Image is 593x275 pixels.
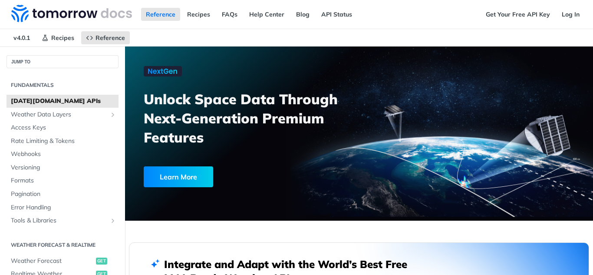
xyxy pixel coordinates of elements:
span: Error Handling [11,203,116,212]
span: Rate Limiting & Tokens [11,137,116,146]
a: [DATE][DOMAIN_NAME] APIs [7,95,119,108]
span: Tools & Libraries [11,216,107,225]
span: Webhooks [11,150,116,159]
a: API Status [316,8,357,21]
a: Error Handling [7,201,119,214]
a: Rate Limiting & Tokens [7,135,119,148]
a: Versioning [7,161,119,174]
a: Webhooks [7,148,119,161]
span: Access Keys [11,123,116,132]
img: Tomorrow.io Weather API Docs [11,5,132,22]
span: Reference [96,34,125,42]
a: Recipes [37,31,79,44]
button: Show subpages for Tools & Libraries [109,217,116,224]
a: Formats [7,174,119,187]
a: Blog [291,8,314,21]
a: Reference [141,8,180,21]
span: get [96,258,107,265]
button: JUMP TO [7,55,119,68]
a: Recipes [182,8,215,21]
a: Pagination [7,188,119,201]
h3: Unlock Space Data Through Next-Generation Premium Features [144,89,369,147]
a: FAQs [217,8,242,21]
span: Weather Data Layers [11,110,107,119]
span: v4.0.1 [9,31,35,44]
a: Help Center [244,8,289,21]
a: Weather Data LayersShow subpages for Weather Data Layers [7,108,119,121]
a: Weather Forecastget [7,255,119,268]
span: Formats [11,176,116,185]
a: Get Your Free API Key [481,8,555,21]
span: Versioning [11,163,116,172]
div: Learn More [144,166,213,187]
span: Recipes [51,34,74,42]
a: Tools & LibrariesShow subpages for Tools & Libraries [7,214,119,227]
span: [DATE][DOMAIN_NAME] APIs [11,97,116,106]
img: NextGen [144,66,182,76]
h2: Weather Forecast & realtime [7,241,119,249]
a: Reference [81,31,130,44]
span: Pagination [11,190,116,199]
h2: Fundamentals [7,81,119,89]
a: Access Keys [7,121,119,134]
a: Log In [557,8,584,21]
span: Weather Forecast [11,257,94,265]
a: Learn More [144,166,323,187]
button: Show subpages for Weather Data Layers [109,111,116,118]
